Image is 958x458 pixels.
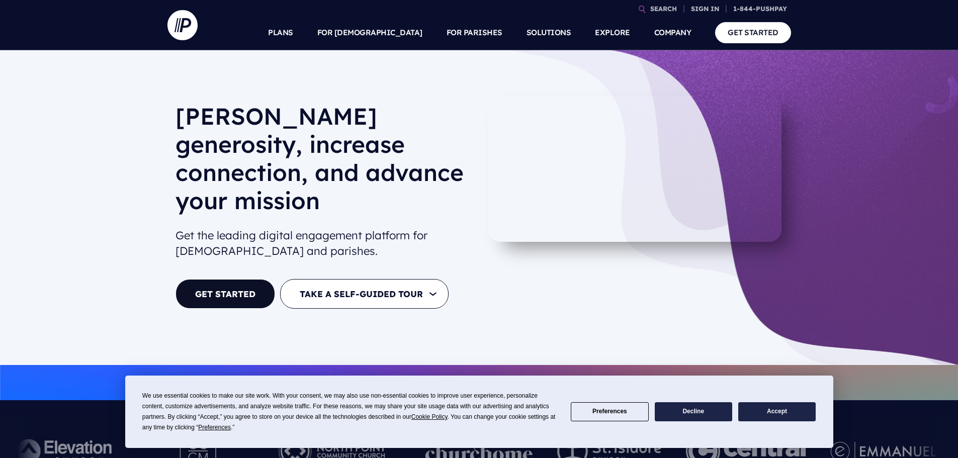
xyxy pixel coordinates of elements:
h1: [PERSON_NAME] generosity, increase connection, and advance your mission [176,102,471,223]
a: PLANS [268,15,293,50]
div: We use essential cookies to make our site work. With your consent, we may also use non-essential ... [142,391,559,433]
a: GET STARTED [715,22,791,43]
h2: Get the leading digital engagement platform for [DEMOGRAPHIC_DATA] and parishes. [176,224,471,263]
span: Preferences [198,424,231,431]
button: Decline [655,402,732,422]
a: GET STARTED [176,279,275,309]
a: FOR PARISHES [447,15,502,50]
span: Cookie Policy [411,413,448,420]
button: TAKE A SELF-GUIDED TOUR [280,279,449,309]
a: SOLUTIONS [527,15,571,50]
p: Catch up on our major AI announcements and [176,372,783,394]
a: FOR [DEMOGRAPHIC_DATA] [317,15,422,50]
button: Preferences [571,402,648,422]
div: Cookie Consent Prompt [125,376,833,448]
a: EXPLORE [595,15,630,50]
button: Accept [738,402,816,422]
a: COMPANY [654,15,691,50]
